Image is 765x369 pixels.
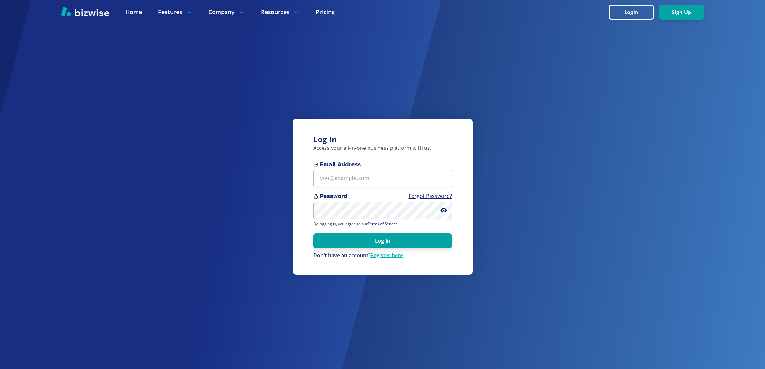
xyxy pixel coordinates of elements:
a: Forgot Password? [409,193,452,200]
span: Password [313,193,452,200]
p: Don't have an account? [313,252,452,259]
a: Terms of Service [368,221,398,227]
p: Resources [261,8,300,16]
a: Pricing [316,8,335,16]
button: Login [609,5,654,20]
img: Bizwise Logo [61,7,109,16]
div: Don't have an account?Register here [313,252,452,259]
button: Log In [313,233,452,248]
a: Home [125,8,142,16]
a: Login [609,9,659,15]
a: Sign Up [659,9,704,15]
span: Email Address [313,161,452,168]
p: Company [209,8,245,16]
h3: Log In [313,134,452,145]
input: you@example.com [313,170,452,187]
p: Features [158,8,192,16]
p: By logging in, you agree to our . [313,221,452,227]
button: Sign Up [659,5,704,20]
a: Register here [370,252,403,259]
p: Access your all-in-one business platform with us. [313,145,452,152]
